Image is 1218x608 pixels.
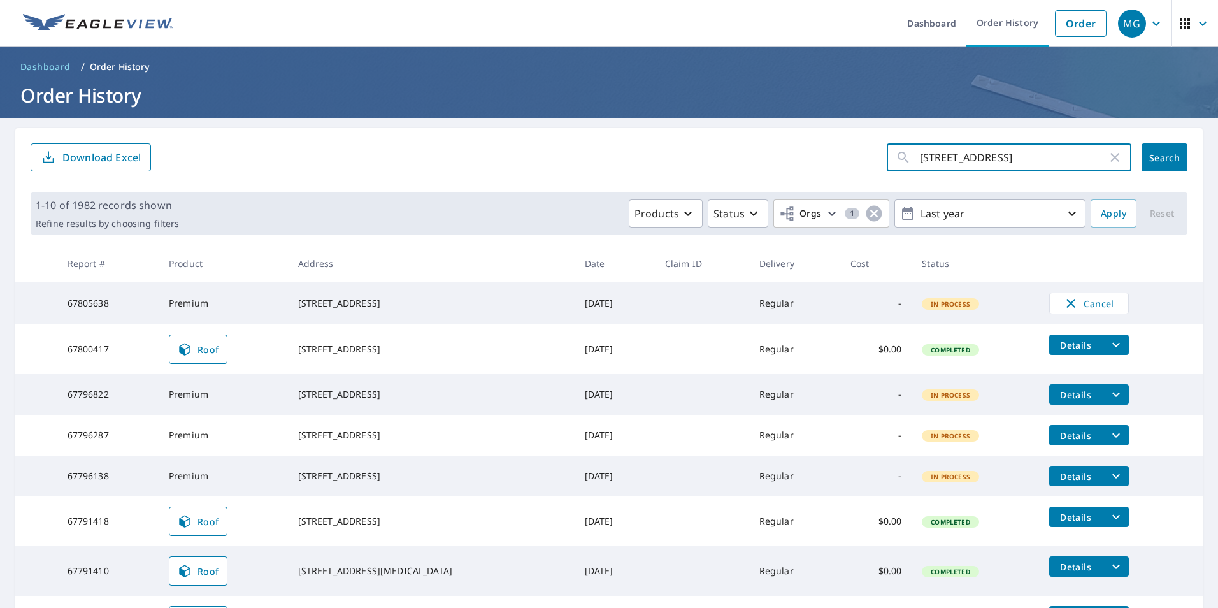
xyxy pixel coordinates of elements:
input: Address, Report #, Claim ID, etc. [920,140,1107,175]
span: 1 [845,209,859,218]
img: EV Logo [23,14,173,33]
span: Completed [923,345,977,354]
span: Dashboard [20,61,71,73]
span: In Process [923,300,978,308]
td: Regular [749,546,840,596]
td: [DATE] [575,546,655,596]
button: Apply [1091,199,1136,228]
th: Report # [57,245,159,282]
td: - [840,282,912,324]
td: Regular [749,456,840,496]
button: Last year [894,199,1085,228]
p: 1-10 of 1982 records shown [36,198,179,213]
div: [STREET_ADDRESS] [298,388,564,401]
td: Regular [749,374,840,415]
button: filesDropdownBtn-67796138 [1103,466,1129,486]
td: $0.00 [840,496,912,546]
div: [STREET_ADDRESS][MEDICAL_DATA] [298,565,564,577]
td: Regular [749,324,840,374]
h1: Order History [15,82,1203,108]
span: Apply [1101,206,1126,222]
span: Cancel [1063,296,1115,311]
button: filesDropdownBtn-67800417 [1103,335,1129,355]
button: Search [1142,143,1187,171]
td: 67791410 [57,546,159,596]
p: Order History [90,61,150,73]
div: [STREET_ADDRESS] [298,343,564,356]
td: Regular [749,282,840,324]
span: Completed [923,567,977,576]
td: 67796287 [57,415,159,456]
button: filesDropdownBtn-67791418 [1103,507,1129,527]
button: detailsBtn-67791418 [1049,507,1103,527]
td: - [840,415,912,456]
span: Roof [177,563,219,579]
td: 67796138 [57,456,159,496]
span: Orgs [779,206,822,222]
span: In Process [923,472,978,481]
td: Premium [159,282,288,324]
button: detailsBtn-67800417 [1049,335,1103,355]
a: Roof [169,556,227,586]
div: [STREET_ADDRESS] [298,429,564,442]
span: In Process [923,391,978,400]
th: Claim ID [655,245,749,282]
td: Regular [749,496,840,546]
button: Status [708,199,768,228]
p: Products [634,206,679,221]
button: filesDropdownBtn-67796287 [1103,425,1129,445]
td: [DATE] [575,324,655,374]
a: Order [1055,10,1107,37]
td: [DATE] [575,282,655,324]
span: Roof [177,514,219,529]
span: Details [1057,430,1095,442]
span: Details [1057,470,1095,482]
td: $0.00 [840,324,912,374]
span: Search [1152,152,1177,164]
th: Date [575,245,655,282]
div: MG [1118,10,1146,38]
td: - [840,456,912,496]
li: / [81,59,85,75]
div: [STREET_ADDRESS] [298,470,564,482]
span: Details [1057,511,1095,523]
td: 67805638 [57,282,159,324]
p: Status [713,206,745,221]
button: Orgs1 [773,199,889,228]
span: Details [1057,389,1095,401]
a: Roof [169,507,227,536]
td: 67796822 [57,374,159,415]
button: filesDropdownBtn-67791410 [1103,556,1129,577]
span: Roof [177,342,219,357]
td: [DATE] [575,456,655,496]
button: Download Excel [31,143,151,171]
button: detailsBtn-67796822 [1049,384,1103,405]
td: [DATE] [575,374,655,415]
td: Regular [749,415,840,456]
td: Premium [159,374,288,415]
td: [DATE] [575,415,655,456]
th: Product [159,245,288,282]
a: Roof [169,335,227,364]
div: [STREET_ADDRESS] [298,297,564,310]
button: detailsBtn-67796287 [1049,425,1103,445]
button: filesDropdownBtn-67796822 [1103,384,1129,405]
td: [DATE] [575,496,655,546]
th: Status [912,245,1038,282]
td: 67791418 [57,496,159,546]
p: Last year [915,203,1064,225]
nav: breadcrumb [15,57,1203,77]
th: Cost [840,245,912,282]
span: Completed [923,518,977,526]
a: Dashboard [15,57,76,77]
div: [STREET_ADDRESS] [298,515,564,528]
th: Delivery [749,245,840,282]
button: detailsBtn-67796138 [1049,466,1103,486]
td: 67800417 [57,324,159,374]
button: Products [629,199,703,228]
button: detailsBtn-67791410 [1049,556,1103,577]
p: Download Excel [62,150,141,164]
span: In Process [923,431,978,440]
span: Details [1057,339,1095,351]
p: Refine results by choosing filters [36,218,179,229]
